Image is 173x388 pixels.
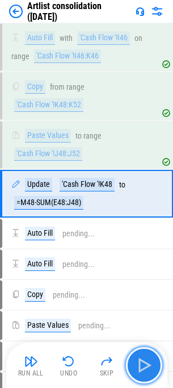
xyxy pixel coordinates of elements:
[50,352,87,379] button: Undo
[25,31,55,45] div: Auto Fill
[25,319,71,332] div: Paste Values
[136,7,145,16] img: Support
[66,83,85,91] div: range
[25,178,52,191] div: Update
[62,260,95,269] div: pending...
[60,178,115,191] div: 'Cash Flow '!K48
[62,230,95,238] div: pending...
[18,370,44,377] div: Run All
[25,80,45,94] div: Copy
[24,354,38,368] img: Run All
[25,227,55,240] div: Auto Fill
[135,356,153,374] img: Main button
[13,352,49,379] button: Run All
[100,354,113,368] img: Skip
[50,83,65,91] div: from
[34,49,101,63] div: 'Cash Flow '!I46:K46
[14,147,82,161] div: 'Cash Flow '!J48:J52
[134,34,142,43] div: on
[60,370,77,377] div: Undo
[11,52,29,61] div: range
[100,370,114,377] div: Skip
[60,34,73,43] div: with
[77,31,130,45] div: 'Cash Flow '!I46
[27,1,131,22] div: Artlist consolidation ([DATE])
[150,5,164,18] img: Settings menu
[78,322,111,330] div: pending...
[75,132,82,140] div: to
[25,257,55,271] div: Auto Fill
[14,196,83,210] div: =M48-SUM(E48:J48)
[25,129,71,143] div: Paste Values
[9,5,23,18] img: Back
[25,288,45,302] div: Copy
[62,354,75,368] img: Undo
[83,132,102,140] div: range
[53,291,85,299] div: pending...
[14,98,83,112] div: 'Cash Flow '!K48:K52
[88,352,125,379] button: Skip
[119,181,125,189] div: to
